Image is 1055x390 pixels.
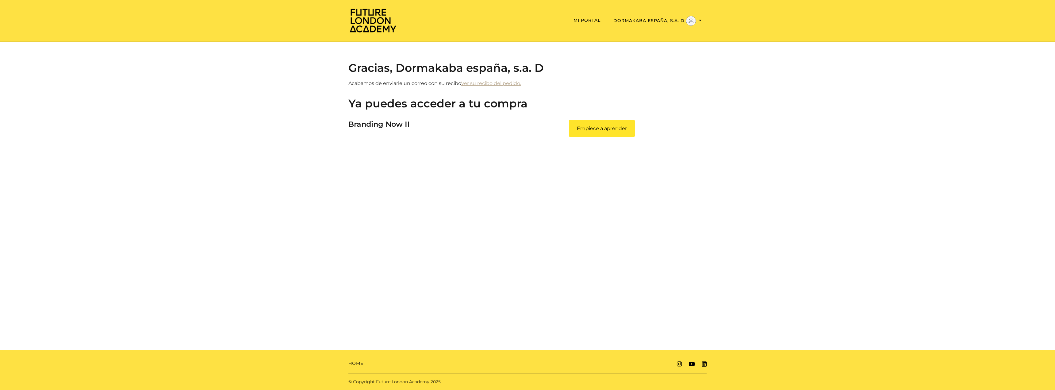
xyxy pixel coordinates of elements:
p: Acabamos de enviarle un correo con su recibo [348,80,707,87]
a: Mi Portal [574,17,600,23]
h3: Branding Now II [348,120,410,132]
a: Ver su recibo del pedido. [461,80,521,86]
img: Home Page [348,8,397,33]
button: Menú alternativo [612,16,704,26]
a: Branding Now II: Empiece a aprender [569,120,635,137]
a: Home [348,360,363,367]
h2: Ya puedes acceder a tu compra [348,97,707,110]
div: © Copyright Future London Academy 2025 [343,379,527,385]
h2: Gracias, Dormakaba españa, s.a. D [348,61,707,75]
